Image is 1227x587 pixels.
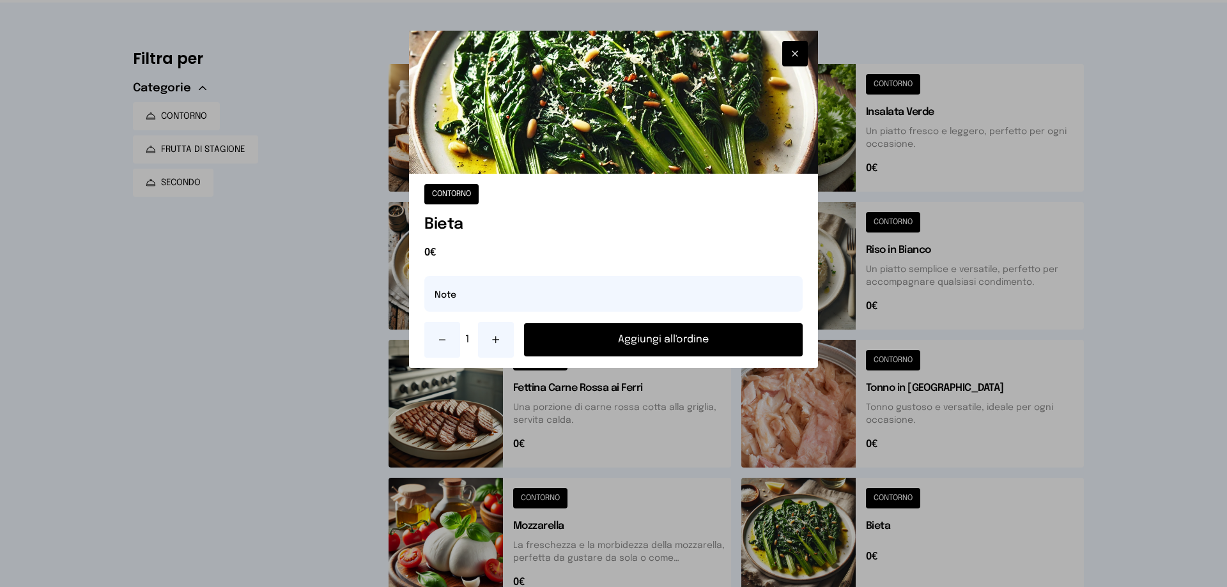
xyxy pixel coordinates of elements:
[424,245,803,261] span: 0€
[424,215,803,235] h1: Bieta
[424,184,479,204] button: CONTORNO
[409,31,818,174] img: Bieta
[465,332,473,347] span: 1
[524,323,803,356] button: Aggiungi all'ordine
